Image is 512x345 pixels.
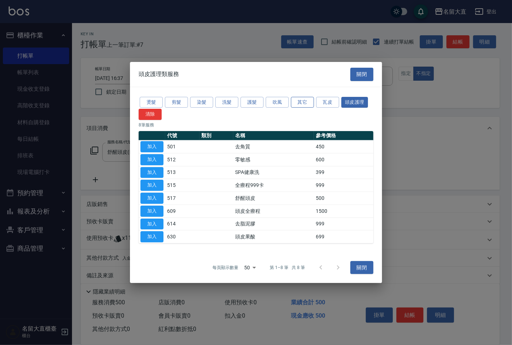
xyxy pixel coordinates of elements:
[314,179,373,192] td: 999
[233,230,314,243] td: 頭皮果酸
[165,179,199,192] td: 515
[241,258,259,277] div: 50
[165,153,199,166] td: 512
[233,179,314,192] td: 全療程999卡
[139,122,373,128] p: 8 筆服務
[314,140,373,153] td: 450
[140,218,163,229] button: 加入
[233,205,314,218] td: 頭皮全療程
[291,97,314,108] button: 其它
[215,97,238,108] button: 洗髮
[140,180,163,191] button: 加入
[233,131,314,140] th: 名稱
[165,230,199,243] td: 630
[140,154,163,165] button: 加入
[314,230,373,243] td: 699
[199,131,234,140] th: 類別
[165,166,199,179] td: 513
[139,109,162,120] button: 清除
[165,205,199,218] td: 609
[350,68,373,81] button: 關閉
[139,71,179,78] span: 頭皮護理類服務
[314,153,373,166] td: 600
[314,166,373,179] td: 399
[165,218,199,230] td: 614
[233,140,314,153] td: 去角質
[316,97,339,108] button: 瓦皮
[140,141,163,152] button: 加入
[190,97,213,108] button: 染髮
[314,218,373,230] td: 999
[165,140,199,153] td: 501
[314,131,373,140] th: 參考價格
[233,192,314,205] td: 舒醒頭皮
[341,97,368,108] button: 頭皮護理
[314,192,373,205] td: 500
[140,206,163,217] button: 加入
[350,261,373,274] button: 關閉
[270,264,305,271] p: 第 1–8 筆 共 8 筆
[165,131,199,140] th: 代號
[266,97,289,108] button: 吹風
[140,167,163,178] button: 加入
[140,231,163,242] button: 加入
[140,97,163,108] button: 燙髮
[233,218,314,230] td: 去脂泥膠
[241,97,264,108] button: 護髮
[165,97,188,108] button: 剪髮
[233,153,314,166] td: 零敏感
[140,193,163,204] button: 加入
[314,205,373,218] td: 1500
[212,264,238,271] p: 每頁顯示數量
[233,166,314,179] td: SPA健康洗
[165,192,199,205] td: 517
